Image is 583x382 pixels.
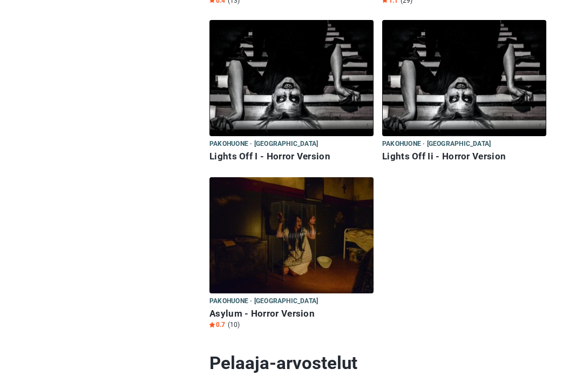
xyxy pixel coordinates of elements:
span: Pakohuone · [GEOGRAPHIC_DATA] [209,296,318,307]
h6: Lights Off I - Horror Version [209,151,374,162]
span: Pakohuone · [GEOGRAPHIC_DATA] [382,138,491,150]
h2: Pelaaja-arvostelut [209,352,546,374]
img: Asylum - Horror Version [209,177,374,293]
h6: Lights Off Ii - Horror Version [382,151,546,162]
img: Lights Off Ii - Horror Version [382,20,546,136]
span: 0.7 [209,320,225,329]
a: Asylum - Horror Version Pakohuone · [GEOGRAPHIC_DATA] Asylum - Horror Version Star0.7 (10) [209,177,374,332]
h6: Asylum - Horror Version [209,308,374,319]
a: Lights Off Ii - Horror Version Pakohuone · [GEOGRAPHIC_DATA] Lights Off Ii - Horror Version [382,20,546,164]
a: Lights Off I - Horror Version Pakohuone · [GEOGRAPHIC_DATA] Lights Off I - Horror Version [209,20,374,164]
img: Lights Off I - Horror Version [209,20,374,136]
span: Pakohuone · [GEOGRAPHIC_DATA] [209,138,318,150]
img: Star [209,322,215,327]
span: (10) [228,320,240,329]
